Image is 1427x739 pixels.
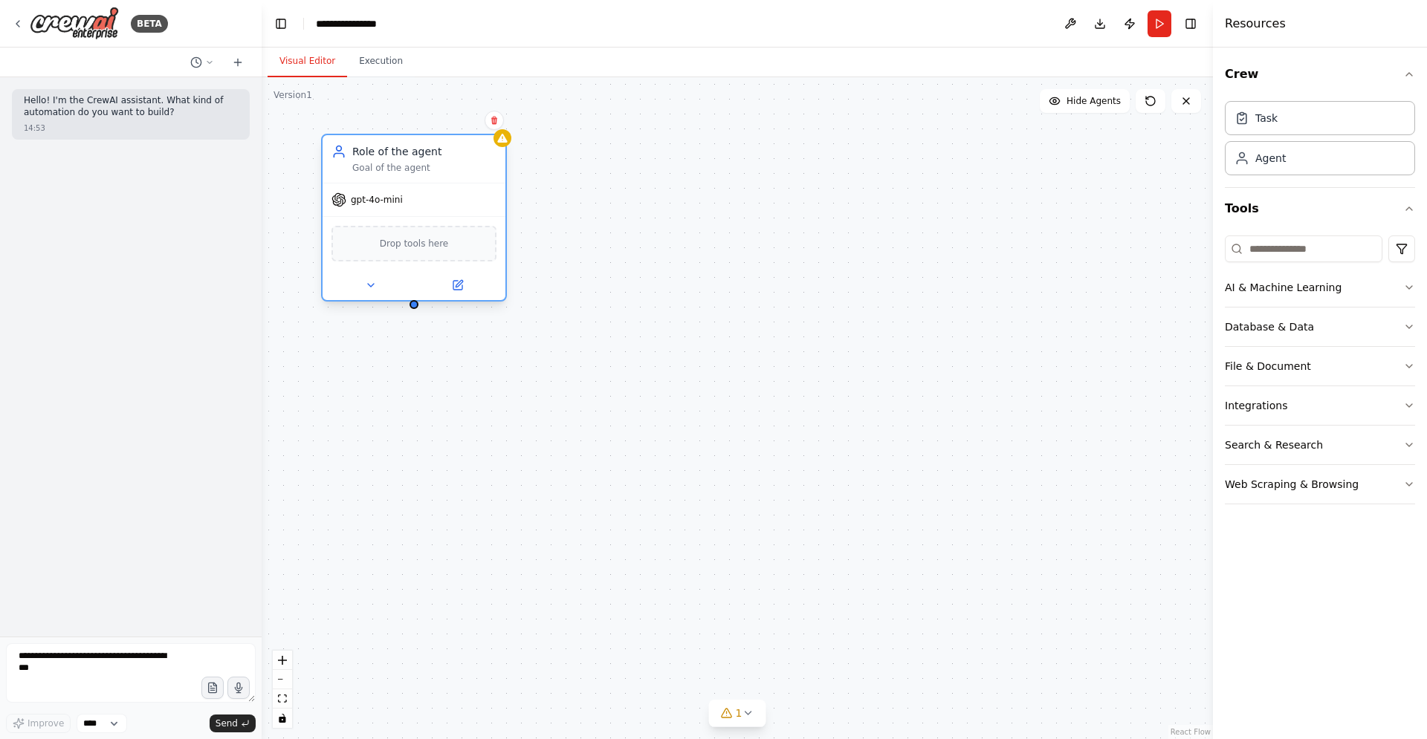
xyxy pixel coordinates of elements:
[1040,89,1130,113] button: Hide Agents
[1225,15,1286,33] h4: Resources
[1225,386,1415,425] button: Integrations
[1225,347,1415,385] button: File & Document
[1225,426,1415,464] button: Search & Research
[321,137,507,305] div: Role of the agentGoal of the agentgpt-4o-miniDrop tools here
[415,276,499,294] button: Open in side panel
[1225,268,1415,307] button: AI & Machine Learning
[1255,111,1278,126] div: Task
[273,709,292,728] button: toggle interactivity
[27,717,64,729] span: Improve
[24,123,45,134] div: 14:53
[1225,359,1311,374] div: File & Document
[1067,95,1121,107] span: Hide Agents
[273,689,292,709] button: fit view
[316,16,393,31] nav: breadcrumb
[268,46,347,77] button: Visual Editor
[201,677,224,699] button: Upload files
[1225,477,1359,492] div: Web Scraping & Browsing
[131,15,168,33] div: BETA
[1225,188,1415,229] button: Tools
[347,46,415,77] button: Execution
[1225,465,1415,504] button: Web Scraping & Browsing
[1225,437,1323,452] div: Search & Research
[709,700,766,727] button: 1
[273,651,292,670] button: zoom in
[352,144,496,159] div: Role of the agent
[227,677,250,699] button: Click to speak your automation idea
[380,236,449,251] span: Drop tools here
[1225,319,1314,334] div: Database & Data
[1225,307,1415,346] button: Database & Data
[274,89,312,101] div: Version 1
[1171,728,1211,736] a: React Flow attribution
[24,95,238,118] p: Hello! I'm the CrewAI assistant. What kind of automation do you want to build?
[226,53,250,71] button: Start a new chat
[736,706,742,720] span: 1
[1225,229,1415,516] div: Tools
[1180,13,1201,34] button: Hide right sidebar
[210,714,256,732] button: Send
[273,670,292,689] button: zoom out
[351,194,403,206] span: gpt-4o-mini
[352,162,496,174] div: Goal of the agent
[6,714,71,733] button: Improve
[1225,280,1342,295] div: AI & Machine Learning
[30,7,119,40] img: Logo
[184,53,220,71] button: Switch to previous chat
[1225,398,1287,413] div: Integrations
[1225,53,1415,95] button: Crew
[271,13,291,34] button: Hide left sidebar
[485,111,504,130] button: Delete node
[1255,151,1286,166] div: Agent
[273,651,292,728] div: React Flow controls
[216,717,238,729] span: Send
[1225,95,1415,187] div: Crew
